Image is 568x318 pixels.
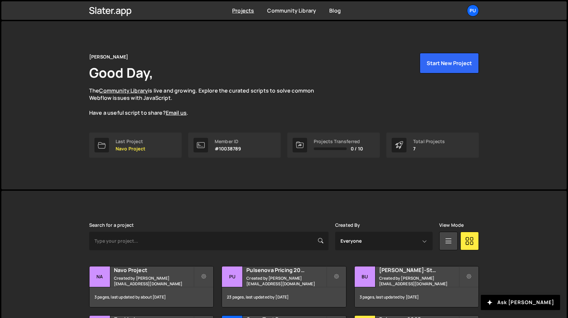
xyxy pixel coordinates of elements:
[166,109,187,116] a: Email us
[354,266,479,307] a: Bu [PERSON_NAME]-Studio-2026 Created by [PERSON_NAME][EMAIL_ADDRESS][DOMAIN_NAME] 3 pages, last u...
[89,63,153,82] h1: Good Day,
[481,295,560,310] button: Ask [PERSON_NAME]
[379,266,459,274] h2: [PERSON_NAME]-Studio-2026
[379,275,459,287] small: Created by [PERSON_NAME][EMAIL_ADDRESS][DOMAIN_NAME]
[89,53,128,61] div: [PERSON_NAME]
[222,287,346,307] div: 23 pages, last updated by [DATE]
[314,139,363,144] div: Projects Transferred
[413,139,445,144] div: Total Projects
[215,146,241,151] p: #10038789
[116,139,145,144] div: Last Project
[89,232,329,250] input: Type your project...
[89,266,214,307] a: Na Navo Project Created by [PERSON_NAME][EMAIL_ADDRESS][DOMAIN_NAME] 3 pages, last updated by abo...
[355,266,375,287] div: Bu
[222,266,346,307] a: Pu Pulsenova Pricing 2025 Created by [PERSON_NAME][EMAIL_ADDRESS][DOMAIN_NAME] 23 pages, last upd...
[329,7,341,14] a: Blog
[89,287,213,307] div: 3 pages, last updated by about [DATE]
[335,222,360,228] label: Created By
[355,287,479,307] div: 3 pages, last updated by [DATE]
[99,87,148,94] a: Community Library
[116,146,145,151] p: Navo Project
[351,146,363,151] span: 0 / 10
[439,222,464,228] label: View Mode
[114,266,194,274] h2: Navo Project
[267,7,316,14] a: Community Library
[467,5,479,17] a: Pu
[89,222,134,228] label: Search for a project
[89,133,182,158] a: Last Project Navo Project
[222,266,243,287] div: Pu
[114,275,194,287] small: Created by [PERSON_NAME][EMAIL_ADDRESS][DOMAIN_NAME]
[215,139,241,144] div: Member ID
[413,146,445,151] p: 7
[89,87,327,117] p: The is live and growing. Explore the curated scripts to solve common Webflow issues with JavaScri...
[232,7,254,14] a: Projects
[246,275,326,287] small: Created by [PERSON_NAME][EMAIL_ADDRESS][DOMAIN_NAME]
[420,53,479,73] button: Start New Project
[246,266,326,274] h2: Pulsenova Pricing 2025
[89,266,110,287] div: Na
